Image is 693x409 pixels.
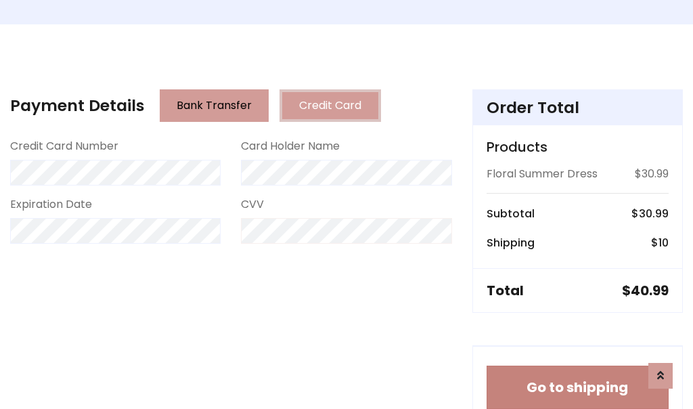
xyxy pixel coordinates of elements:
h6: Subtotal [487,207,535,220]
span: 30.99 [639,206,669,221]
h5: Products [487,139,669,155]
h6: $ [651,236,669,249]
span: 10 [658,235,669,251]
h4: Payment Details [10,96,144,115]
p: $30.99 [635,166,669,182]
h5: Total [487,282,524,299]
button: Go to shipping [487,366,669,409]
h5: $ [622,282,669,299]
label: Credit Card Number [10,138,118,154]
p: Floral Summer Dress [487,166,598,182]
h6: Shipping [487,236,535,249]
h4: Order Total [487,98,669,117]
button: Credit Card [280,89,381,122]
span: 40.99 [631,281,669,300]
button: Bank Transfer [160,89,269,122]
label: Card Holder Name [241,138,340,154]
label: CVV [241,196,264,213]
h6: $ [631,207,669,220]
label: Expiration Date [10,196,92,213]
